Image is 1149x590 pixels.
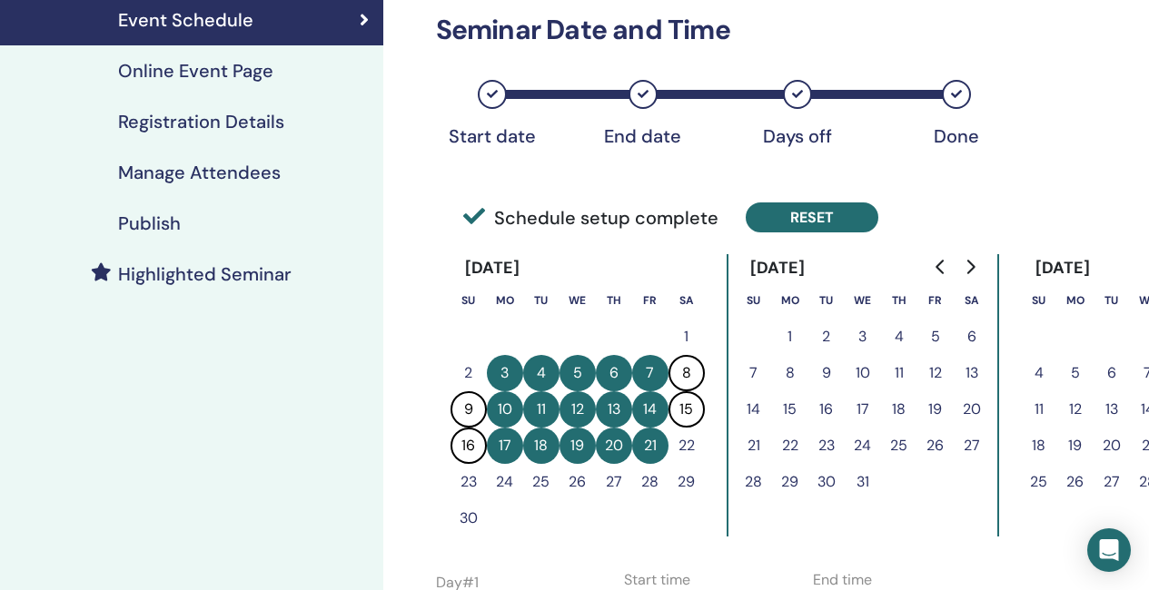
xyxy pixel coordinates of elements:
div: Days off [752,125,843,147]
button: 4 [523,355,560,391]
div: [DATE] [1021,254,1105,282]
button: 7 [632,355,669,391]
button: 30 [808,464,845,500]
div: [DATE] [451,254,535,282]
button: 13 [1094,391,1130,428]
th: Thursday [596,282,632,319]
button: 1 [669,319,705,355]
button: 26 [560,464,596,500]
th: Friday [632,282,669,319]
th: Tuesday [808,282,845,319]
button: 28 [632,464,669,500]
button: 15 [772,391,808,428]
h4: Manage Attendees [118,162,281,183]
button: 11 [523,391,560,428]
button: 19 [917,391,954,428]
button: 19 [1057,428,1094,464]
button: 29 [669,464,705,500]
button: 10 [487,391,523,428]
div: Start date [447,125,538,147]
th: Monday [1057,282,1094,319]
th: Saturday [954,282,990,319]
button: 1 [772,319,808,355]
button: 18 [523,428,560,464]
button: 27 [596,464,632,500]
button: 27 [1094,464,1130,500]
button: 6 [596,355,632,391]
button: Go to previous month [926,249,956,285]
button: 12 [1057,391,1094,428]
button: 18 [1021,428,1057,464]
h3: Seminar Date and Time [425,14,989,46]
div: [DATE] [736,254,820,282]
div: End date [598,125,688,147]
button: 15 [669,391,705,428]
th: Tuesday [1094,282,1130,319]
button: 24 [487,464,523,500]
th: Tuesday [523,282,560,319]
h4: Registration Details [118,111,284,133]
button: 5 [1057,355,1094,391]
button: 5 [917,319,954,355]
button: 2 [808,319,845,355]
button: 6 [954,319,990,355]
button: 14 [736,391,772,428]
button: 2 [451,355,487,391]
div: Open Intercom Messenger [1087,528,1131,572]
h4: Highlighted Seminar [118,263,292,285]
button: 25 [1021,464,1057,500]
button: 8 [772,355,808,391]
th: Sunday [451,282,487,319]
button: 22 [772,428,808,464]
button: 25 [523,464,560,500]
button: 13 [596,391,632,428]
button: 30 [451,500,487,536]
button: 20 [954,391,990,428]
th: Thursday [881,282,917,319]
button: 9 [451,391,487,428]
div: Done [911,125,1002,147]
button: 13 [954,355,990,391]
button: 8 [669,355,705,391]
button: 26 [917,428,954,464]
button: 20 [1094,428,1130,464]
button: 29 [772,464,808,500]
button: 31 [845,464,881,500]
button: 16 [808,391,845,428]
button: 4 [881,319,917,355]
button: 23 [451,464,487,500]
button: 19 [560,428,596,464]
button: 3 [487,355,523,391]
button: 26 [1057,464,1094,500]
th: Saturday [669,282,705,319]
button: 18 [881,391,917,428]
th: Monday [487,282,523,319]
button: 17 [487,428,523,464]
button: 3 [845,319,881,355]
button: Go to next month [956,249,985,285]
button: Reset [746,202,878,232]
button: 17 [845,391,881,428]
button: 7 [736,355,772,391]
th: Monday [772,282,808,319]
button: 9 [808,355,845,391]
button: 5 [560,355,596,391]
button: 11 [881,355,917,391]
th: Sunday [736,282,772,319]
button: 21 [736,428,772,464]
button: 20 [596,428,632,464]
button: 27 [954,428,990,464]
span: Schedule setup complete [463,204,718,231]
h4: Online Event Page [118,60,273,82]
button: 12 [917,355,954,391]
button: 12 [560,391,596,428]
h4: Publish [118,212,181,234]
button: 23 [808,428,845,464]
button: 4 [1021,355,1057,391]
button: 22 [669,428,705,464]
th: Wednesday [845,282,881,319]
button: 28 [736,464,772,500]
button: 24 [845,428,881,464]
th: Wednesday [560,282,596,319]
button: 10 [845,355,881,391]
